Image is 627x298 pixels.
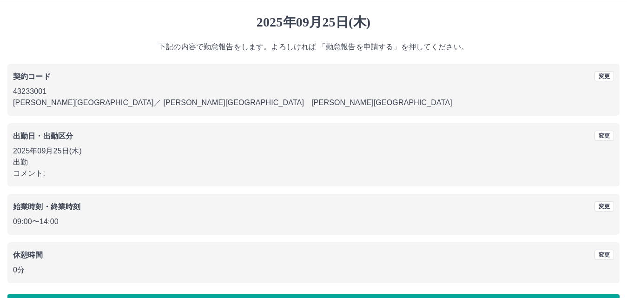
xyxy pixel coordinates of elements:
p: 0分 [13,265,614,276]
p: コメント: [13,168,614,179]
b: 始業時刻・終業時刻 [13,203,80,211]
p: 下記の内容で勤怠報告をします。よろしければ 「勤怠報告を申請する」を押してください。 [7,41,620,53]
p: 09:00 〜 14:00 [13,216,614,227]
b: 契約コード [13,73,51,80]
b: 休憩時間 [13,251,43,259]
p: 43233001 [13,86,614,97]
p: [PERSON_NAME][GEOGRAPHIC_DATA] ／ [PERSON_NAME][GEOGRAPHIC_DATA] [PERSON_NAME][GEOGRAPHIC_DATA] [13,97,614,108]
p: 出勤 [13,157,614,168]
h1: 2025年09月25日(木) [7,14,620,30]
button: 変更 [594,131,614,141]
button: 変更 [594,71,614,81]
button: 変更 [594,250,614,260]
button: 変更 [594,201,614,212]
b: 出勤日・出勤区分 [13,132,73,140]
p: 2025年09月25日(木) [13,146,614,157]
